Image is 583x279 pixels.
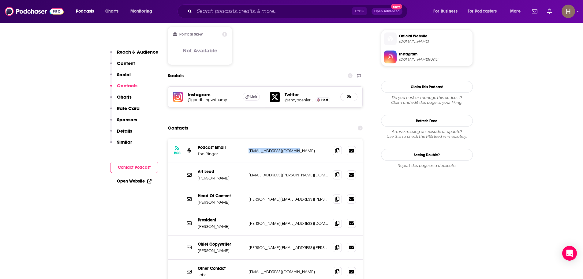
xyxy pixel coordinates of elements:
p: [PERSON_NAME] [198,175,244,181]
button: Contacts [110,83,137,94]
button: Rate Card [110,105,140,117]
input: Search podcasts, credits, & more... [194,6,352,16]
button: Reach & Audience [110,49,158,60]
p: Jobs [198,272,244,277]
a: Open Website [117,179,151,184]
a: Instagram[DOMAIN_NAME][URL] [384,51,470,63]
a: Show notifications dropdown [545,6,554,17]
p: The Ringer [198,151,244,156]
p: [PERSON_NAME] [198,200,244,205]
a: Seeing Double? [381,149,473,161]
p: Social [117,72,131,77]
span: theringer.com [399,39,470,44]
p: Rate Card [117,105,140,111]
p: Similar [117,139,132,145]
a: Charts [101,6,122,16]
span: Link [250,94,257,99]
p: [PERSON_NAME] [198,248,244,253]
button: Show profile menu [562,5,575,18]
span: Logged in as hpoole [562,5,575,18]
button: Similar [110,139,132,150]
p: Head Of Content [198,193,244,198]
p: President [198,217,244,223]
p: [EMAIL_ADDRESS][DOMAIN_NAME] [249,269,328,274]
p: Chief Copywriter [198,242,244,247]
span: instagram.com/goodhangwithamy [399,57,470,62]
p: [PERSON_NAME][EMAIL_ADDRESS][PERSON_NAME][DOMAIN_NAME] [249,245,328,250]
span: For Podcasters [468,7,497,16]
span: Open Advanced [374,10,400,13]
p: [EMAIL_ADDRESS][PERSON_NAME][DOMAIN_NAME] [249,172,328,178]
button: Open AdvancedNew [372,8,402,15]
button: Sponsors [110,117,137,128]
span: Do you host or manage this podcast? [381,95,473,100]
p: [EMAIL_ADDRESS][DOMAIN_NAME] [249,148,328,153]
button: open menu [126,6,160,16]
button: open menu [72,6,102,16]
p: Other Contact [198,266,244,271]
span: Monitoring [130,7,152,16]
button: Content [110,60,135,72]
p: Art Lead [198,169,244,174]
button: open menu [506,6,528,16]
span: Ctrl K [352,7,367,15]
div: Open Intercom Messenger [562,246,577,261]
h5: 2k [346,94,352,100]
div: Report this page as a duplicate. [381,163,473,168]
button: Charts [110,94,132,105]
span: New [391,4,402,9]
div: Search podcasts, credits, & more... [183,4,413,18]
button: open menu [464,6,506,16]
span: Podcasts [76,7,94,16]
a: @amypoehlerorg [285,98,314,102]
span: Official Website [399,33,470,39]
h3: RSS [174,151,181,156]
span: More [510,7,521,16]
h5: Instagram [188,92,238,97]
button: Details [110,128,132,139]
button: Contact Podcast [110,162,158,173]
p: Charts [117,94,132,100]
h2: Socials [168,70,184,81]
p: Content [117,60,135,66]
h3: Not Available [183,48,217,54]
p: Reach & Audience [117,49,158,55]
p: Podcast Email [198,145,244,150]
button: Refresh Feed [381,115,473,127]
p: [PERSON_NAME][EMAIL_ADDRESS][DOMAIN_NAME] [249,221,328,226]
div: Are we missing an episode or update? Use this to check the RSS feed immediately. [381,129,473,139]
button: open menu [429,6,465,16]
img: iconImage [173,92,183,102]
span: For Business [433,7,458,16]
h2: Contacts [168,122,188,134]
img: User Profile [562,5,575,18]
button: Claim This Podcast [381,81,473,93]
span: Charts [105,7,118,16]
a: Show notifications dropdown [529,6,540,17]
p: [PERSON_NAME] [198,224,244,229]
p: Contacts [117,83,137,89]
div: Claim and edit this page to your liking. [381,95,473,105]
p: Details [117,128,132,134]
a: @goodhangwithamy [188,97,238,102]
p: Sponsors [117,117,137,123]
span: Host [321,98,328,102]
a: Official Website[DOMAIN_NAME] [384,32,470,45]
h2: Political Skew [179,32,203,36]
span: Instagram [399,51,470,57]
h5: Twitter [285,92,335,97]
a: Link [243,93,260,101]
p: [PERSON_NAME][EMAIL_ADDRESS][PERSON_NAME][DOMAIN_NAME] [249,197,328,202]
img: Amy Poehler [317,98,320,102]
img: Podchaser - Follow, Share and Rate Podcasts [5,6,64,17]
button: Social [110,72,131,83]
